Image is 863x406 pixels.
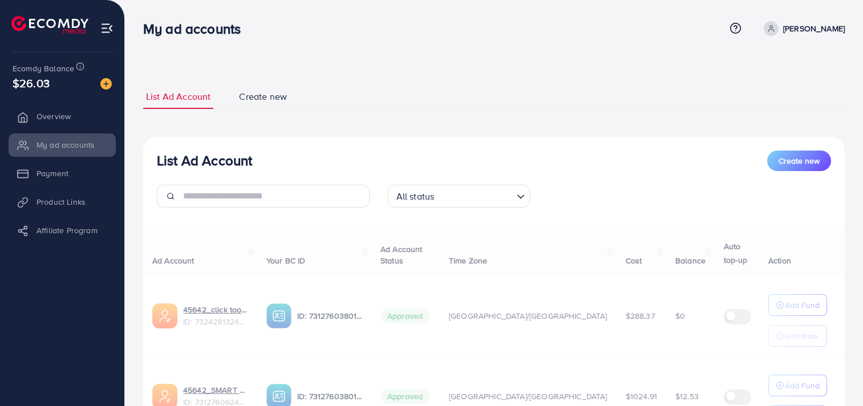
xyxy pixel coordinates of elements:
[100,22,114,35] img: menu
[143,21,250,37] h3: My ad accounts
[100,78,112,90] img: image
[239,90,287,103] span: Create new
[388,185,530,208] div: Search for option
[13,75,50,91] span: $26.03
[783,22,845,35] p: [PERSON_NAME]
[13,63,74,74] span: Ecomdy Balance
[394,188,437,205] span: All status
[157,152,252,169] h3: List Ad Account
[759,21,845,36] a: [PERSON_NAME]
[767,151,831,171] button: Create new
[779,155,820,167] span: Create new
[146,90,210,103] span: List Ad Account
[11,16,88,34] img: logo
[437,186,512,205] input: Search for option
